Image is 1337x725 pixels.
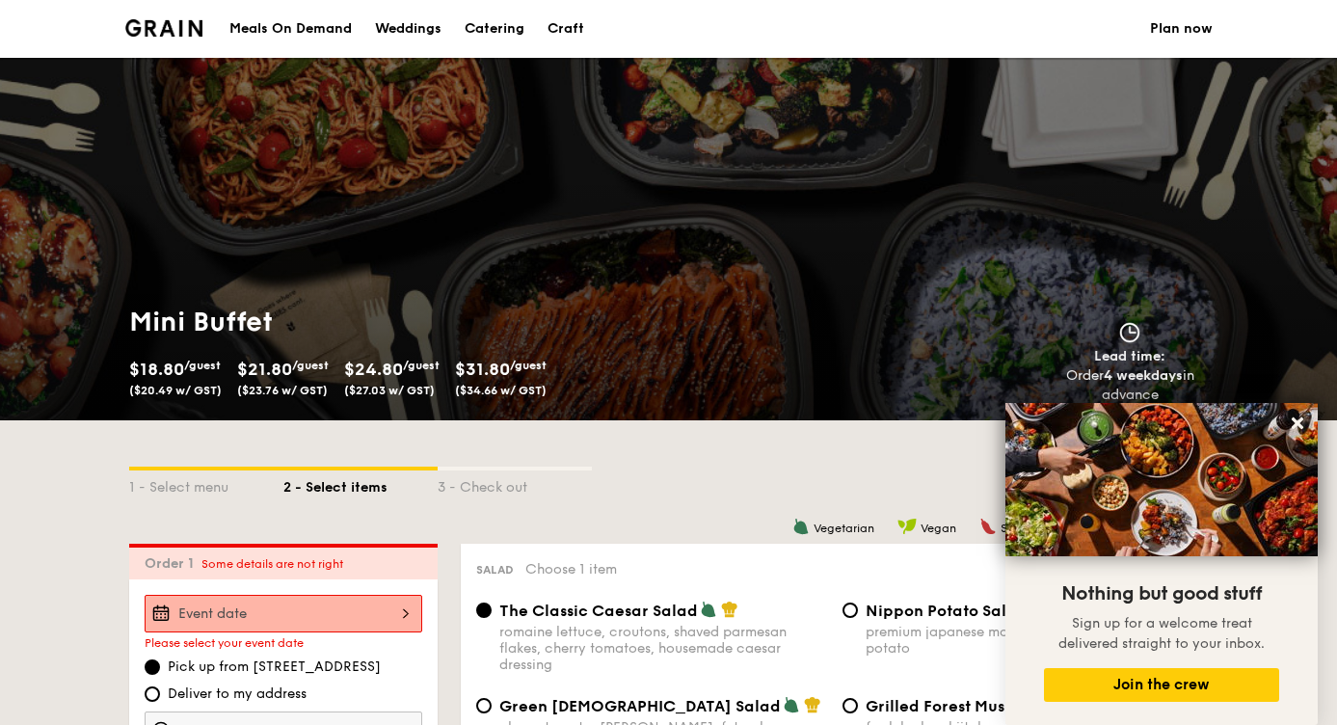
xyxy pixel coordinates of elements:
[866,697,1104,715] span: Grilled Forest Mushroom Salad
[510,359,547,372] span: /guest
[721,601,738,618] img: icon-chef-hat.a58ddaea.svg
[1001,522,1030,535] span: Spicy
[804,696,821,713] img: icon-chef-hat.a58ddaea.svg
[897,518,917,535] img: icon-vegan.f8ff3823.svg
[403,359,440,372] span: /guest
[979,518,997,535] img: icon-spicy.37a8142b.svg
[129,470,283,497] div: 1 - Select menu
[525,561,617,577] span: Choose 1 item
[1282,408,1313,439] button: Close
[283,470,438,497] div: 2 - Select items
[476,563,514,577] span: Salad
[145,659,160,675] input: Pick up from [STREET_ADDRESS]
[455,359,510,380] span: $31.80
[129,384,222,397] span: ($20.49 w/ GST)
[1115,322,1144,343] img: icon-clock.2db775ea.svg
[842,603,858,618] input: Nippon Potato Saladpremium japanese mayonnaise, golden russet potato
[499,602,698,620] span: The Classic Caesar Salad
[1005,403,1318,556] img: DSC07876-Edit02-Large.jpeg
[145,686,160,702] input: Deliver to my address
[125,19,203,37] img: Grain
[700,601,717,618] img: icon-vegetarian.fe4039eb.svg
[168,658,381,677] span: Pick up from [STREET_ADDRESS]
[1061,582,1262,605] span: Nothing but good stuff
[129,359,184,380] span: $18.80
[1044,366,1217,405] div: Order in advance
[145,636,422,650] div: Please select your event date
[344,384,435,397] span: ($27.03 w/ GST)
[499,624,827,673] div: romaine lettuce, croutons, shaved parmesan flakes, cherry tomatoes, housemade caesar dressing
[125,19,203,37] a: Logotype
[168,685,307,704] span: Deliver to my address
[184,359,221,372] span: /guest
[292,359,329,372] span: /guest
[344,359,403,380] span: $24.80
[476,698,492,713] input: Green [DEMOGRAPHIC_DATA] Saladcherry tomato, [PERSON_NAME], feta cheese
[842,698,858,713] input: Grilled Forest Mushroom Saladfresh herbs, shiitake mushroom, king oyster, balsamic dressing
[129,305,661,339] h1: Mini Buffet
[237,384,328,397] span: ($23.76 w/ GST)
[499,697,781,715] span: Green [DEMOGRAPHIC_DATA] Salad
[783,696,800,713] img: icon-vegetarian.fe4039eb.svg
[455,384,547,397] span: ($34.66 w/ GST)
[866,602,1028,620] span: Nippon Potato Salad
[438,470,592,497] div: 3 - Check out
[814,522,874,535] span: Vegetarian
[201,557,343,571] span: Some details are not right
[476,603,492,618] input: The Classic Caesar Saladromaine lettuce, croutons, shaved parmesan flakes, cherry tomatoes, house...
[1058,615,1265,652] span: Sign up for a welcome treat delivered straight to your inbox.
[792,518,810,535] img: icon-vegetarian.fe4039eb.svg
[145,595,422,632] input: Event date
[1044,668,1279,702] button: Join the crew
[237,359,292,380] span: $21.80
[1094,348,1165,364] span: Lead time:
[866,624,1193,657] div: premium japanese mayonnaise, golden russet potato
[145,555,201,572] span: Order 1
[921,522,956,535] span: Vegan
[1104,367,1183,384] strong: 4 weekdays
